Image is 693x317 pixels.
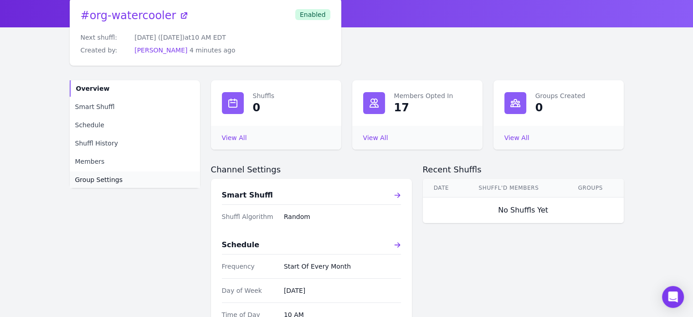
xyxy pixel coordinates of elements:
[222,286,277,295] dt: Day of Week
[567,179,623,197] th: Groups
[70,171,200,188] a: Group Settings
[75,175,123,184] span: Group Settings
[81,9,189,22] a: #org-watercooler
[70,135,200,151] a: Shuffl History
[467,179,567,197] th: Shuffl'd Members
[284,212,401,221] dd: Random
[222,134,247,141] a: View All
[81,9,176,22] span: # org-watercooler
[284,286,401,295] dd: [DATE]
[504,134,529,141] a: View All
[76,84,110,93] span: Overview
[75,139,118,148] span: Shuffl History
[134,34,226,41] span: [DATE] ([DATE]) at 10 AM EDT
[423,164,624,175] h2: Recent Shuffls
[394,91,472,100] dt: Members Opted In
[363,134,388,141] a: View All
[70,99,200,115] a: Smart Shuffl
[535,91,613,100] dt: Groups Created
[70,153,200,170] a: Members
[222,212,277,221] dt: Shuffl Algorithm
[222,239,259,250] h3: Schedule
[222,239,401,250] a: Schedule
[222,190,401,201] a: Smart Shuffl
[253,91,330,100] dt: Shuffls
[134,47,187,54] a: [PERSON_NAME]
[81,33,128,42] dt: Next shuffl:
[284,262,401,271] dd: Start Of Every Month
[222,190,273,201] h3: Smart Shuffl
[423,179,468,197] th: Date
[662,286,684,308] div: Open Intercom Messenger
[70,117,200,133] a: Schedule
[211,164,412,175] h2: Channel Settings
[394,100,409,115] div: 17
[487,197,559,223] div: No Shuffls Yet
[75,157,105,166] span: Members
[70,80,200,97] a: Overview
[535,100,543,115] div: 0
[70,80,200,188] nav: Sidebar
[75,120,104,130] span: Schedule
[75,102,115,111] span: Smart Shuffl
[81,46,128,55] dt: Created by:
[222,262,277,271] dt: Frequency
[295,9,330,20] span: Enabled
[253,100,261,115] div: 0
[190,47,236,54] span: 4 minutes ago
